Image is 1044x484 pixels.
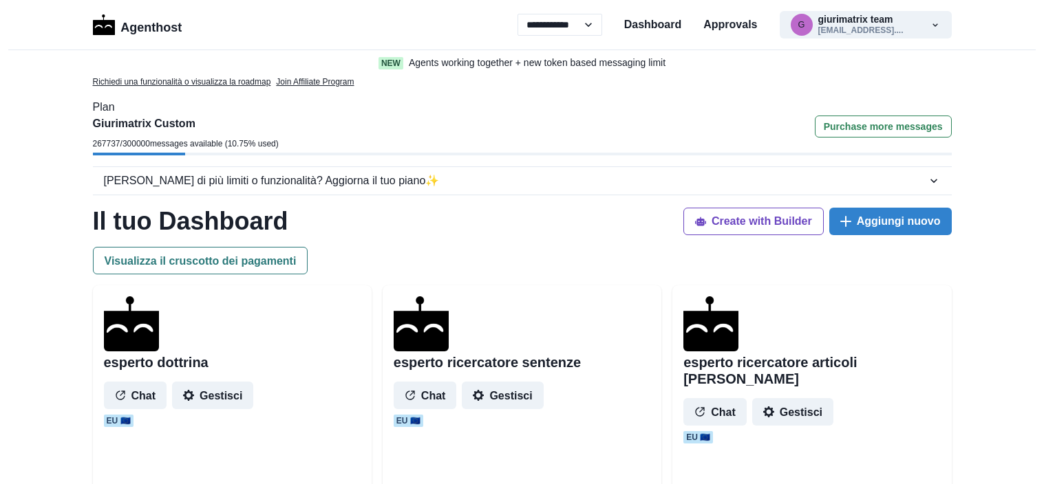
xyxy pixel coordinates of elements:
span: EU 🇪🇺 [104,415,134,427]
img: agenthostmascotdark.ico [104,296,159,351]
button: Chat [683,398,747,426]
p: 267737 / 300000 messages available ( 10.75 % used) [93,137,279,150]
button: Gestisci [462,382,543,409]
img: agenthostmascotdark.ico [394,296,449,351]
span: EU 🇪🇺 [683,431,713,443]
a: Dashboard [624,16,682,33]
button: Gestisci [172,382,253,409]
p: Agenthost [120,13,182,37]
button: giurimatrix@gmail.comgiurimatrix team[EMAIL_ADDRESS].... [780,11,952,38]
a: LogoAgenthost [93,13,182,37]
button: [PERSON_NAME] di più limiti o funzionalità? Aggiorna il tuo piano✨ [93,167,952,195]
a: NewAgents working together + new token based messaging limit [350,56,695,70]
img: agenthostmascotdark.ico [683,296,738,351]
a: Richiedi una funzionalità o visualizza la roadmap [93,76,271,88]
span: EU 🇪🇺 [394,415,423,427]
a: Purchase more messages [815,115,952,153]
p: Agents working together + new token based messaging limit [409,56,665,70]
p: Plan [93,99,952,115]
h1: Il tuo Dashboard [93,206,288,236]
button: Gestisci [752,398,833,426]
button: Aggiungi nuovo [829,208,952,235]
h2: esperto dottrina [104,354,209,371]
h2: esperto ricercatore sentenze [394,354,581,371]
h2: esperto ricercatore articoli [PERSON_NAME] [683,354,940,387]
span: New [379,57,403,69]
p: Giurimatrix Custom [93,115,279,132]
a: Join Affiliate Program [276,76,354,88]
img: Logo [93,14,116,35]
button: Visualizza il cruscotto dei pagamenti [93,247,308,274]
button: Chat [104,382,167,409]
button: Chat [394,382,457,409]
a: Approvals [703,16,757,33]
button: Purchase more messages [815,115,952,137]
button: Create with Builder [683,208,824,235]
div: [PERSON_NAME] di più limiti o funzionalità? Aggiorna il tuo piano ✨ [104,173,927,189]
